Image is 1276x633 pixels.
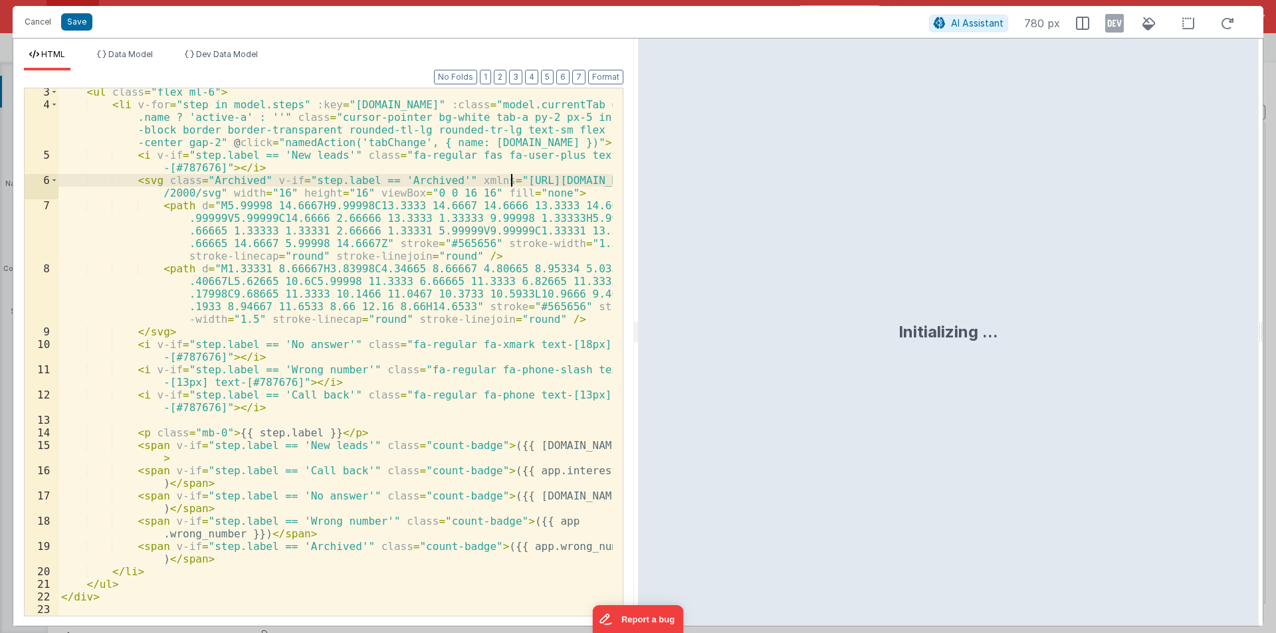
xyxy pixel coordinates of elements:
[25,262,58,325] div: 8
[25,464,58,490] div: 16
[25,490,58,515] div: 17
[525,70,538,84] button: 4
[25,389,58,414] div: 12
[25,98,58,149] div: 4
[593,605,684,633] iframe: Marker.io feedback button
[18,13,58,31] button: Cancel
[899,321,998,343] div: Initializing ...
[1024,15,1060,31] span: 780 px
[25,174,58,199] div: 6
[25,86,58,98] div: 3
[108,49,153,59] span: Data Model
[25,439,58,464] div: 15
[929,15,1008,32] button: AI Assistant
[951,17,1004,29] span: AI Assistant
[25,325,58,338] div: 9
[434,70,477,84] button: No Folds
[25,199,58,262] div: 7
[25,515,58,540] div: 18
[25,149,58,174] div: 5
[541,70,554,84] button: 5
[25,590,58,603] div: 22
[25,414,58,426] div: 13
[25,426,58,439] div: 14
[25,338,58,363] div: 10
[41,49,65,59] span: HTML
[25,540,58,565] div: 19
[25,603,58,616] div: 23
[196,49,258,59] span: Dev Data Model
[572,70,585,84] button: 7
[25,578,58,590] div: 21
[61,13,92,31] button: Save
[556,70,570,84] button: 6
[25,363,58,389] div: 11
[588,70,623,84] button: Format
[494,70,506,84] button: 2
[509,70,522,84] button: 3
[480,70,491,84] button: 1
[25,565,58,578] div: 20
